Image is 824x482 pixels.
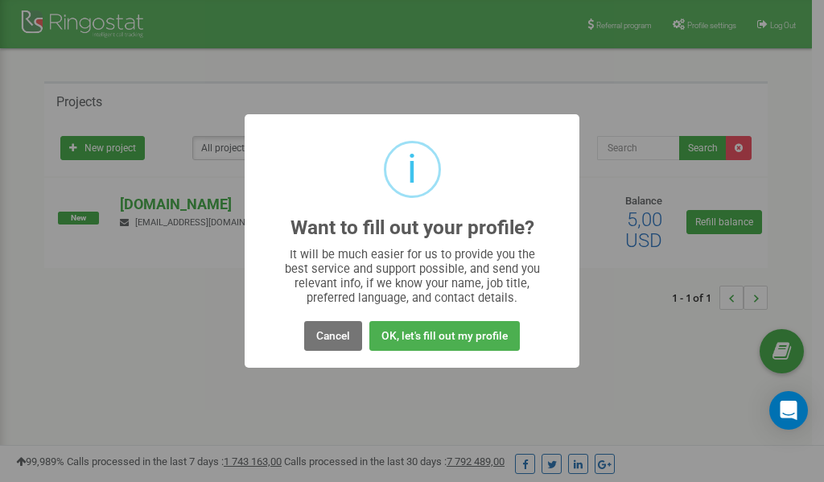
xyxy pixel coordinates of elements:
[407,143,417,196] div: i
[304,321,362,351] button: Cancel
[369,321,520,351] button: OK, let's fill out my profile
[277,247,548,305] div: It will be much easier for us to provide you the best service and support possible, and send you ...
[290,217,534,239] h2: Want to fill out your profile?
[769,391,808,430] div: Open Intercom Messenger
